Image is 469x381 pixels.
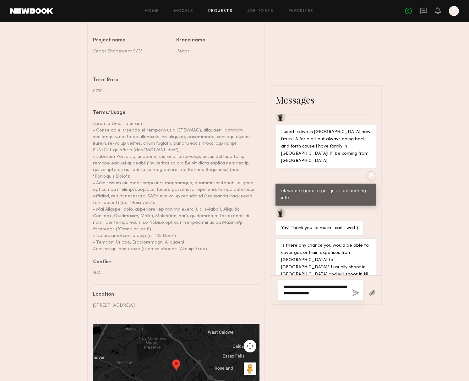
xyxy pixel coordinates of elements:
div: Loremip Dolo - 3 Sitam • Conse ad elit/seddo ei temporin utla (ETD/MAG), aliquaeni, adminim venia... [93,121,255,252]
div: Conflict [93,260,255,265]
div: L'eggs [176,48,255,55]
a: Requests [208,9,232,13]
div: $750 [93,88,255,94]
a: Models [174,9,193,13]
div: N/A [93,270,255,276]
div: ok we are good to go .. just sent booking info [281,188,371,202]
a: Home [145,9,159,13]
a: F [449,6,459,16]
button: Map camera controls [244,340,256,352]
div: [STREET_ADDRESS] [93,302,255,309]
a: Favorites [289,9,314,13]
div: Project name [93,38,172,43]
button: Drag Pegman onto the map to open Street View [244,362,256,375]
div: Yay! Thank you so much I can’t wait:) [281,225,358,232]
div: Is there any chance you would be able to cover gas or train expenses from [GEOGRAPHIC_DATA] to [G... [281,242,371,293]
div: Location [93,292,255,297]
a: Job Posts [248,9,274,13]
div: Messages [275,94,376,106]
div: I used to live in [GEOGRAPHIC_DATA] now i’m in LA for a bit but always going back and forth cause... [281,129,371,165]
div: Total Rate [93,78,255,83]
div: Terms/Usage [93,110,255,115]
div: L'eggs Shapewear 9/23 [93,48,172,55]
div: Brand name [176,38,255,43]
